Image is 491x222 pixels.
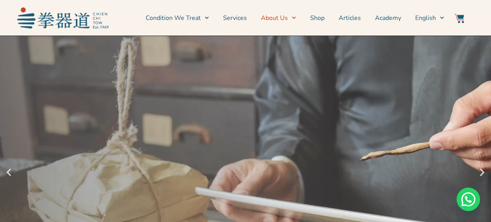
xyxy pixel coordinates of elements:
div: Next slide [477,168,487,177]
a: Condition We Treat [146,8,209,28]
a: Academy [375,8,401,28]
nav: Menu [112,8,445,28]
img: Website Icon-03 [455,14,464,23]
a: Shop [310,8,325,28]
span: English [415,13,436,23]
div: Previous slide [4,168,14,177]
a: Articles [339,8,361,28]
a: Services [223,8,247,28]
a: About Us [261,8,296,28]
a: English [415,8,444,28]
